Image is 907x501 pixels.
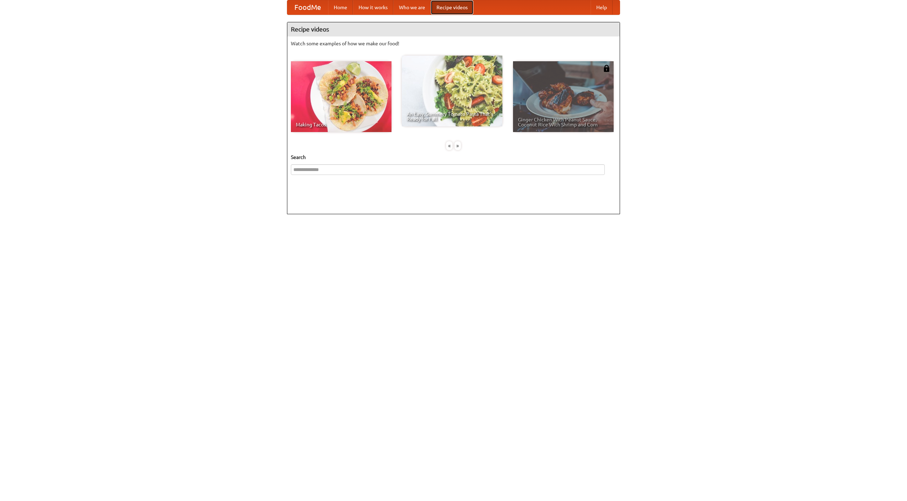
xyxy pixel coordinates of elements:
p: Watch some examples of how we make our food! [291,40,616,47]
a: Home [328,0,353,15]
div: « [446,141,452,150]
img: 483408.png [603,65,610,72]
a: Recipe videos [431,0,473,15]
span: Making Tacos [296,122,387,127]
h5: Search [291,154,616,161]
h4: Recipe videos [287,22,620,36]
a: How it works [353,0,393,15]
a: FoodMe [287,0,328,15]
div: » [455,141,461,150]
a: Making Tacos [291,61,391,132]
span: An Easy, Summery Tomato Pasta That's Ready for Fall [407,112,497,121]
a: Help [591,0,613,15]
a: Who we are [393,0,431,15]
a: An Easy, Summery Tomato Pasta That's Ready for Fall [402,56,502,126]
